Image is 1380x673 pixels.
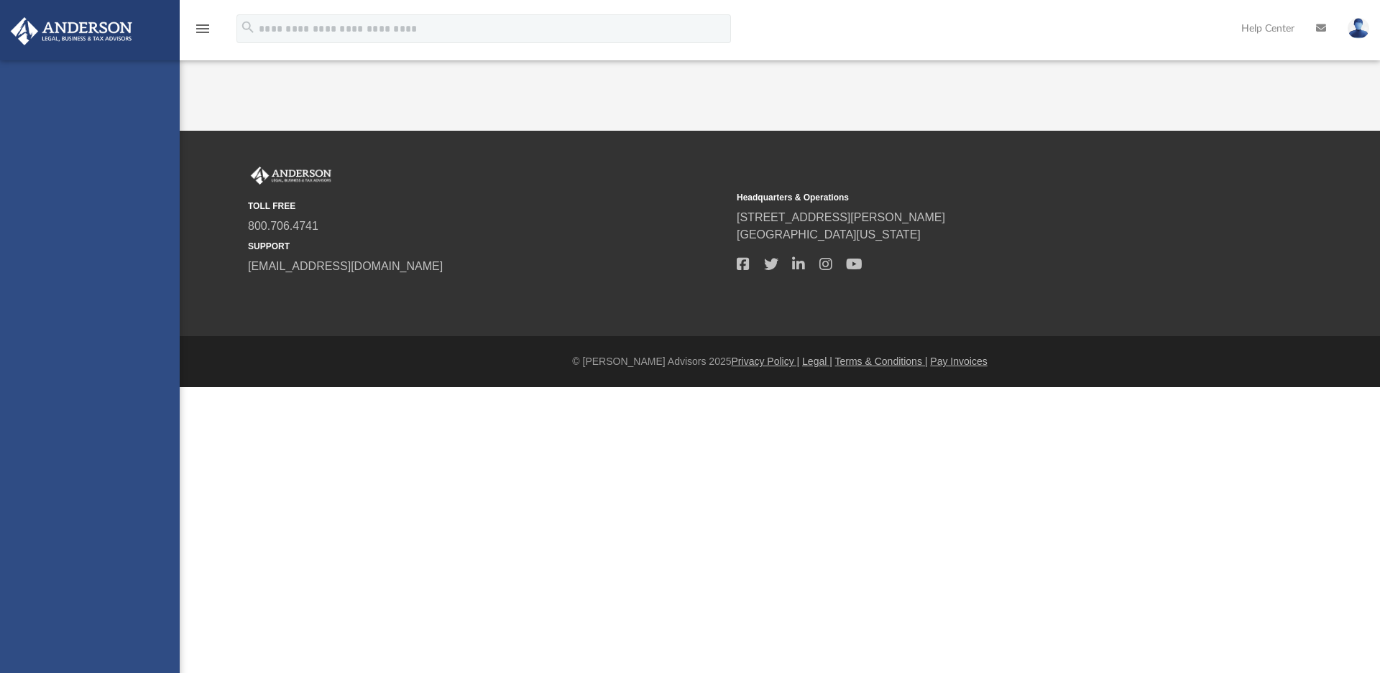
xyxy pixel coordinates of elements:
img: Anderson Advisors Platinum Portal [248,167,334,185]
img: Anderson Advisors Platinum Portal [6,17,137,45]
a: [GEOGRAPHIC_DATA][US_STATE] [737,228,921,241]
small: SUPPORT [248,240,727,253]
img: User Pic [1348,18,1369,39]
a: Terms & Conditions | [835,356,928,367]
a: Legal | [802,356,832,367]
i: menu [194,20,211,37]
a: [EMAIL_ADDRESS][DOMAIN_NAME] [248,260,443,272]
small: Headquarters & Operations [737,191,1215,204]
a: [STREET_ADDRESS][PERSON_NAME] [737,211,945,223]
a: Pay Invoices [930,356,987,367]
a: Privacy Policy | [732,356,800,367]
i: search [240,19,256,35]
small: TOLL FREE [248,200,727,213]
div: © [PERSON_NAME] Advisors 2025 [180,354,1380,369]
a: 800.706.4741 [248,220,318,232]
a: menu [194,27,211,37]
